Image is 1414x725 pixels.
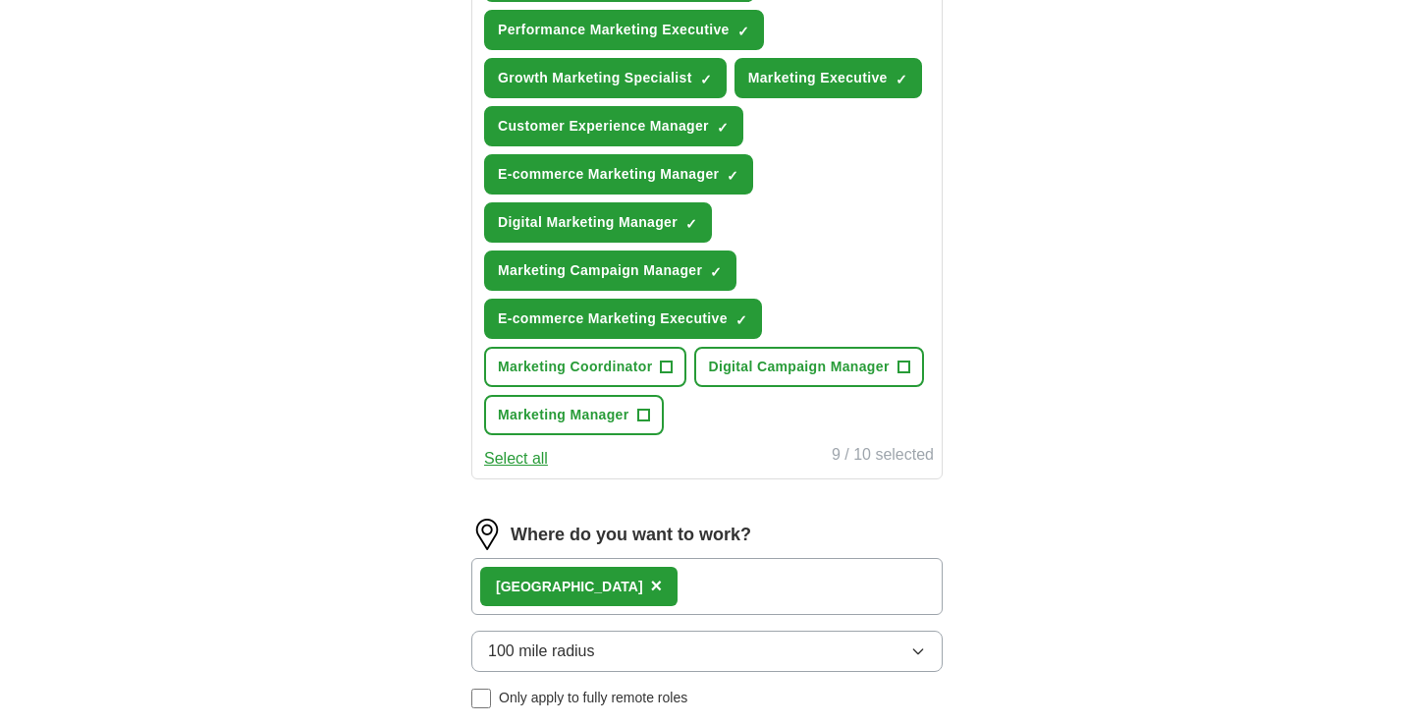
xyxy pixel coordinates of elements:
span: Marketing Coordinator [498,357,652,377]
span: ✓ [700,72,712,87]
span: ✓ [685,216,697,232]
span: Digital Campaign Manager [708,357,889,377]
span: Marketing Executive [748,68,888,88]
button: Performance Marketing Executive✓ [484,10,764,50]
button: Select all [484,447,548,471]
span: Only apply to fully remote roles [499,688,687,708]
span: E-commerce Marketing Manager [498,164,719,185]
button: Marketing Executive✓ [734,58,922,98]
button: Growth Marketing Specialist✓ [484,58,727,98]
span: × [651,575,663,596]
button: Marketing Campaign Manager✓ [484,251,736,291]
span: Performance Marketing Executive [498,20,730,40]
span: ✓ [737,24,749,39]
span: ✓ [896,72,907,87]
span: Growth Marketing Specialist [498,68,692,88]
img: location.png [471,519,503,550]
label: Where do you want to work? [511,522,751,548]
span: Marketing Manager [498,405,629,425]
span: E-commerce Marketing Executive [498,308,728,329]
button: × [651,572,663,601]
input: Only apply to fully remote roles [471,689,491,708]
span: Marketing Campaign Manager [498,260,702,281]
span: ✓ [717,120,729,136]
span: ✓ [735,312,747,328]
button: E-commerce Marketing Manager✓ [484,154,753,195]
button: Marketing Manager [484,395,664,435]
button: Customer Experience Manager✓ [484,106,743,146]
span: ✓ [727,168,738,184]
button: Digital Campaign Manager [694,347,923,387]
button: Marketing Coordinator [484,347,686,387]
button: 100 mile radius [471,631,943,672]
div: [GEOGRAPHIC_DATA] [496,577,643,597]
span: 100 mile radius [488,640,595,663]
button: E-commerce Marketing Executive✓ [484,299,762,339]
span: Digital Marketing Manager [498,212,678,233]
span: ✓ [710,264,722,280]
div: 9 / 10 selected [832,443,934,471]
button: Digital Marketing Manager✓ [484,202,712,243]
span: Customer Experience Manager [498,116,709,137]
